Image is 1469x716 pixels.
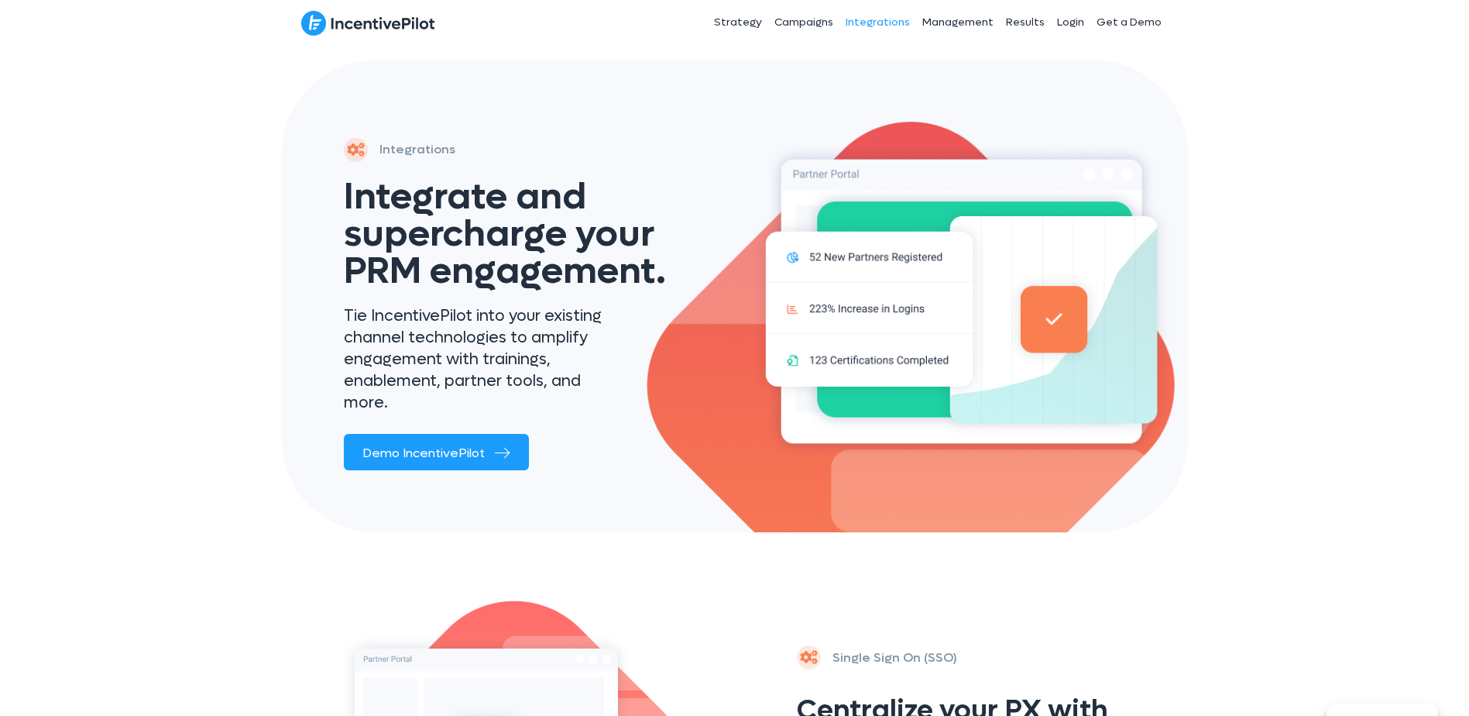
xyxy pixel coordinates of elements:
[832,647,957,669] p: Single Sign On (SSO)
[344,172,666,295] span: Integrate and supercharge your PRM engagement.
[708,3,768,42] a: Strategy
[768,3,839,42] a: Campaigns
[301,10,435,36] img: IncentivePilot
[362,445,485,461] span: Demo IncentivePilot
[1090,3,1168,42] a: Get a Demo
[344,434,529,470] a: Demo IncentivePilot
[1051,3,1090,42] a: Login
[1000,3,1051,42] a: Results
[602,3,1169,42] nav: Header Menu
[344,305,611,414] p: Tie IncentivePilot into your existing channel technologies to amplify engagement with trainings, ...
[916,3,1000,42] a: Management
[379,139,455,160] p: Integrations
[839,3,916,42] a: Integrations
[750,128,1188,465] img: integrations-hero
